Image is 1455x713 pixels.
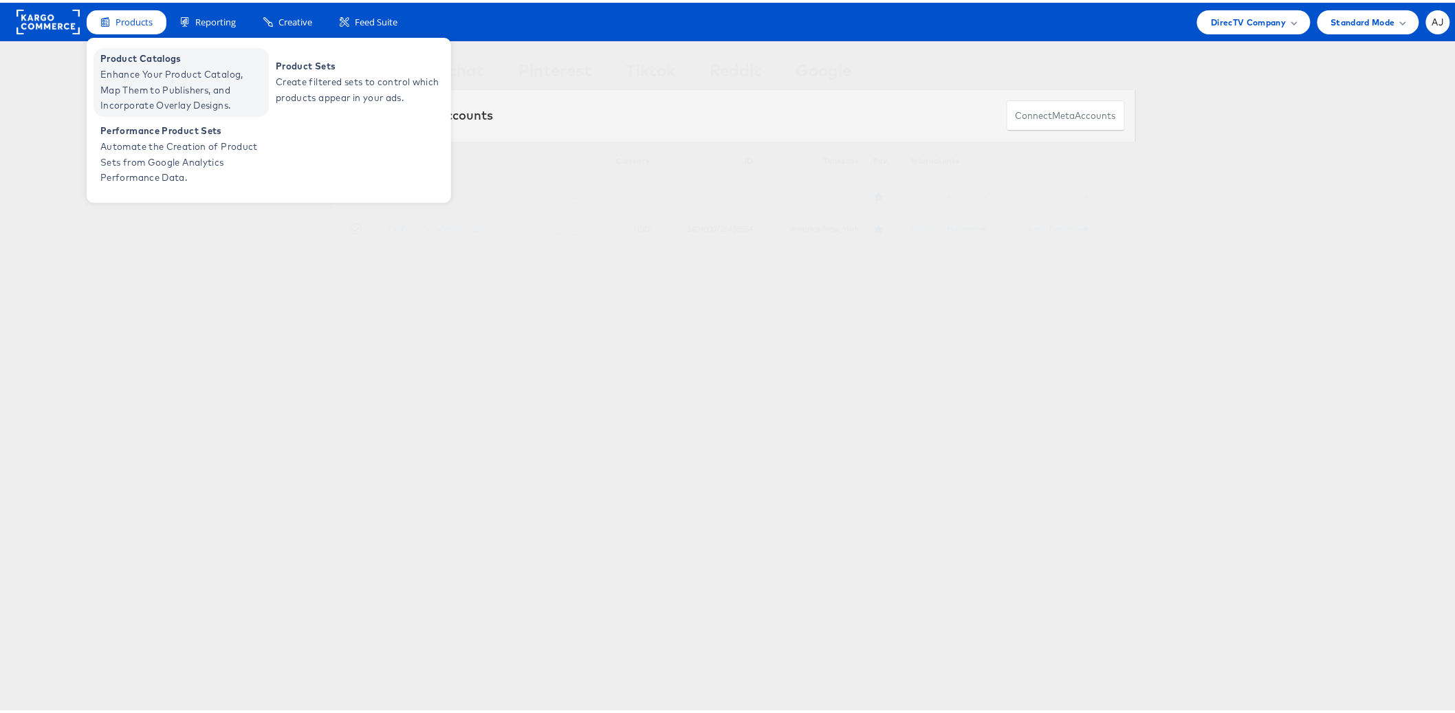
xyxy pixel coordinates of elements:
span: Enhance Your Product Catalog, Map Them to Publishers, and Incorporate Overlay Designs. [100,64,265,111]
td: USD [595,178,657,210]
a: Product Catalogs Enhance Your Product Catalog, Map Them to Publishers, and Incorporate Overlay De... [94,45,269,114]
td: America/New_York [761,210,866,243]
span: Products [116,13,153,26]
a: Performance Product Sets Automate the Creation of Product Sets from Google Analytics Performance ... [94,118,269,186]
a: Business Manager [911,189,986,199]
div: Google [796,56,852,87]
a: (rename) [556,221,588,232]
a: Graph Explorer [1025,189,1088,199]
span: Automate the Creation of Product Sets from Google Analytics Performance Data. [100,136,265,183]
td: 1409800726433554 [657,210,760,243]
td: 756177942963494 [657,178,760,210]
div: Pinterest [519,56,592,87]
th: Name [382,139,595,178]
a: DIRECTV SAT+Device 2023 [389,221,485,231]
span: Product Sets [276,56,441,72]
th: ID [657,139,760,178]
span: Standard Mode [1331,12,1395,27]
span: Product Catalogs [100,48,265,64]
a: (rename) [556,188,588,200]
span: AJ [1432,15,1444,24]
td: America/New_York [761,178,866,210]
span: Performance Product Sets [100,120,265,136]
a: Product Sets Create filtered sets to control which products appear in your ads. [269,45,444,114]
div: Reddit [710,56,762,87]
div: Tiktok [626,56,676,87]
span: DirecTV Company [1211,12,1286,27]
span: Create filtered sets to control which products appear in your ads. [276,72,441,103]
span: Creative [278,13,312,26]
button: ConnectmetaAccounts [1007,98,1125,129]
td: USD [595,210,657,243]
a: Business Manager [911,221,986,231]
a: DIRECTV Existing customer 2023 [389,188,509,199]
a: Graph Explorer [1025,221,1088,231]
th: Timezone [761,139,866,178]
span: Reporting [195,13,236,26]
th: Currency [595,139,657,178]
span: meta [1053,107,1075,120]
span: Feed Suite [355,13,397,26]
